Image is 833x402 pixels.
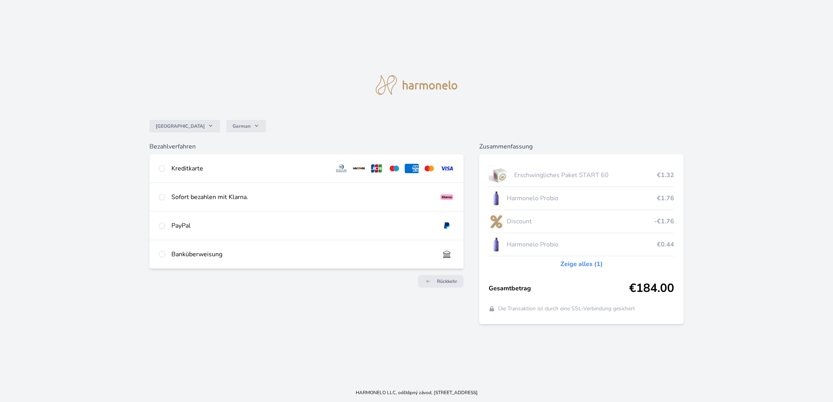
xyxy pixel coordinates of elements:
img: CLEAN_PROBIO_se_stinem_x-lo.jpg [489,188,504,208]
span: German [233,123,251,129]
a: Rückkehr [418,275,464,288]
span: [GEOGRAPHIC_DATA] [156,123,205,129]
img: maestro.svg [387,164,402,173]
span: €1.76 [657,194,674,203]
img: klarna_paynow.svg [440,192,454,202]
span: €184.00 [629,281,674,295]
h6: Zusammenfassung [479,142,684,151]
button: [GEOGRAPHIC_DATA] [149,120,220,132]
div: Banküberweisung [171,250,434,259]
span: Harmonelo Probio [507,194,657,203]
img: bankTransfer_IBAN.svg [440,250,454,259]
button: German [226,120,266,132]
img: paypal.svg [440,221,454,230]
span: Harmonelo Probio [507,240,657,249]
img: diners.svg [334,164,349,173]
img: discount-lo.png [489,212,504,231]
span: Erschwingliches Paket START 60 [514,170,657,180]
img: visa.svg [440,164,454,173]
img: amex.svg [405,164,419,173]
img: jcb.svg [369,164,384,173]
span: Discount [507,217,654,226]
img: mc.svg [422,164,437,173]
img: start.jpg [489,165,511,185]
span: Die Transaktion ist durch eine SSL-Verbindung gesichert [498,305,635,313]
span: Rückkehr [437,278,457,284]
span: -€1.76 [654,217,674,226]
span: Gesamtbetrag [489,284,629,293]
div: Kreditkarte [171,164,328,173]
span: €1.32 [657,170,674,180]
div: Sofort bezahlen mit Klarna. [171,192,434,202]
img: discover.svg [352,164,366,173]
img: CLEAN_PROBIO_se_stinem_x-lo.jpg [489,235,504,254]
div: PayPal [171,221,434,230]
a: Zeige alles (1) [560,259,603,269]
span: €0.44 [657,240,674,249]
img: logo.svg [376,75,457,95]
h6: Bezahlverfahren [149,142,464,151]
